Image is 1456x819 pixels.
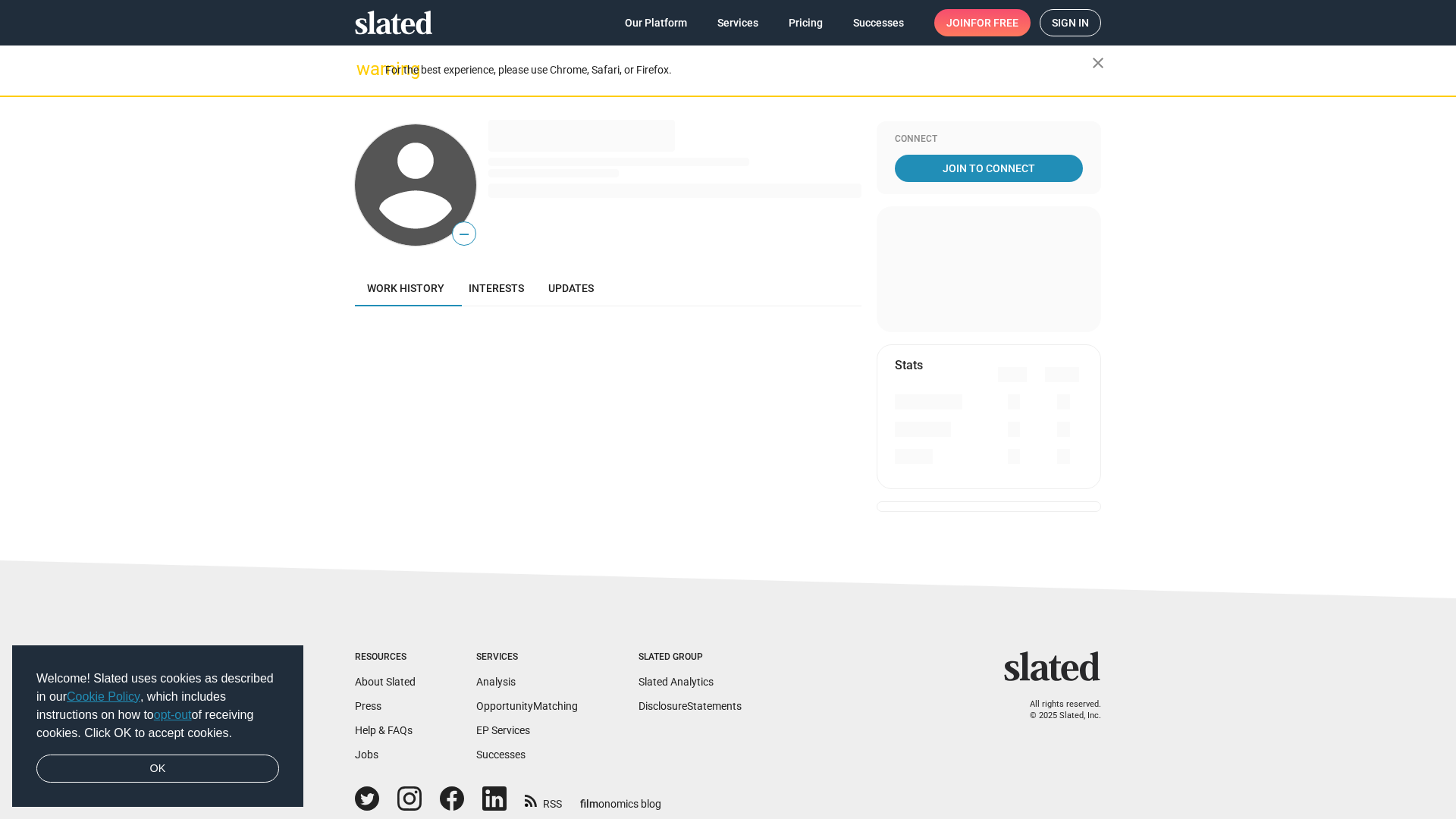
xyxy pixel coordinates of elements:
[639,700,742,712] a: DisclosureStatements
[853,9,904,36] span: Successes
[453,224,475,244] span: —
[1040,9,1101,36] a: Sign in
[1052,10,1089,36] span: Sign in
[639,676,714,688] a: Slated Analytics
[356,60,375,78] mat-icon: warning
[946,9,1018,36] span: Join
[355,651,416,664] div: Resources
[457,270,536,306] a: Interests
[67,690,140,703] a: Cookie Policy
[898,155,1080,182] span: Join To Connect
[841,9,916,36] a: Successes
[476,700,578,712] a: OpportunityMatching
[777,9,835,36] a: Pricing
[476,724,530,736] a: EP Services
[36,755,279,783] a: dismiss cookie message
[469,282,524,294] span: Interests
[1014,699,1101,721] p: All rights reserved. © 2025 Slated, Inc.
[717,9,758,36] span: Services
[789,9,823,36] span: Pricing
[476,651,578,664] div: Services
[525,788,562,811] a: RSS
[895,133,1083,146] div: Connect
[12,645,303,808] div: cookieconsent
[536,270,606,306] a: Updates
[895,155,1083,182] a: Join To Connect
[36,670,279,742] span: Welcome! Slated uses cookies as described in our , which includes instructions on how to of recei...
[355,270,457,306] a: Work history
[355,700,381,712] a: Press
[548,282,594,294] span: Updates
[705,9,770,36] a: Services
[355,724,413,736] a: Help & FAQs
[154,708,192,721] a: opt-out
[639,651,742,664] div: Slated Group
[580,798,598,810] span: film
[1089,54,1107,72] mat-icon: close
[385,60,1092,80] div: For the best experience, please use Chrome, Safari, or Firefox.
[971,9,1018,36] span: for free
[580,785,661,811] a: filmonomics blog
[476,748,526,761] a: Successes
[355,676,416,688] a: About Slated
[613,9,699,36] a: Our Platform
[625,9,687,36] span: Our Platform
[895,357,923,373] mat-card-title: Stats
[934,9,1031,36] a: Joinfor free
[355,748,378,761] a: Jobs
[476,676,516,688] a: Analysis
[367,282,444,294] span: Work history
